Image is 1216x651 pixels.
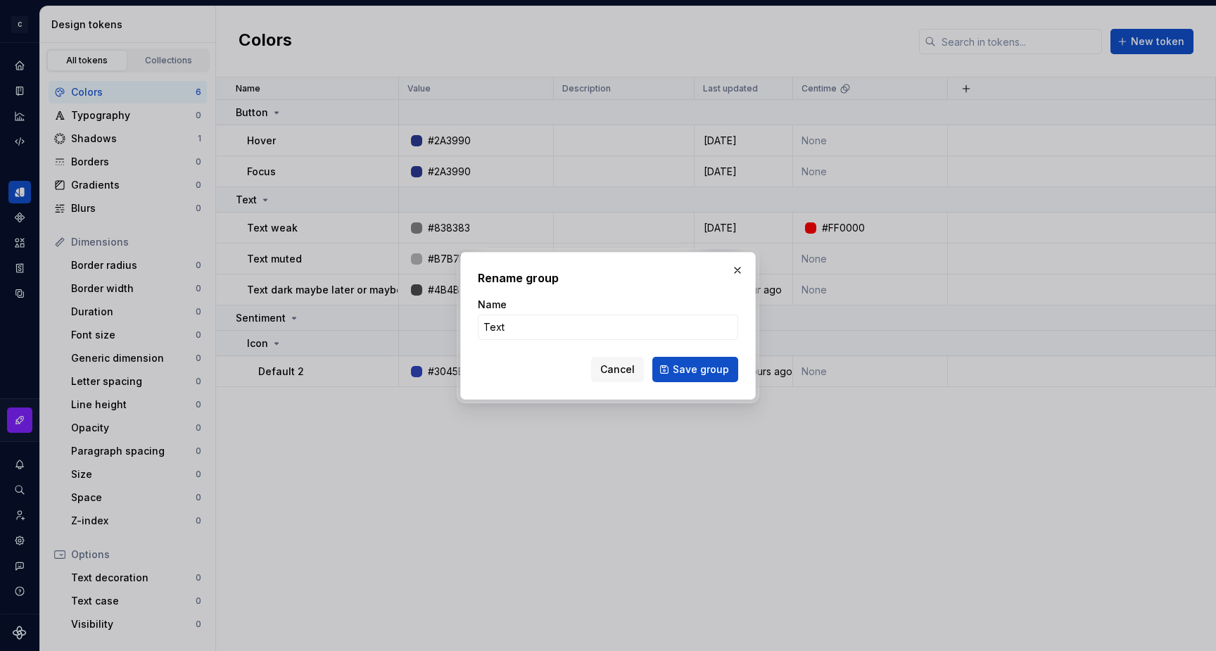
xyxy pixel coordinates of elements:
[673,362,729,377] span: Save group
[652,357,738,382] button: Save group
[591,357,644,382] button: Cancel
[478,270,738,286] h2: Rename group
[478,298,507,312] label: Name
[600,362,635,377] span: Cancel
